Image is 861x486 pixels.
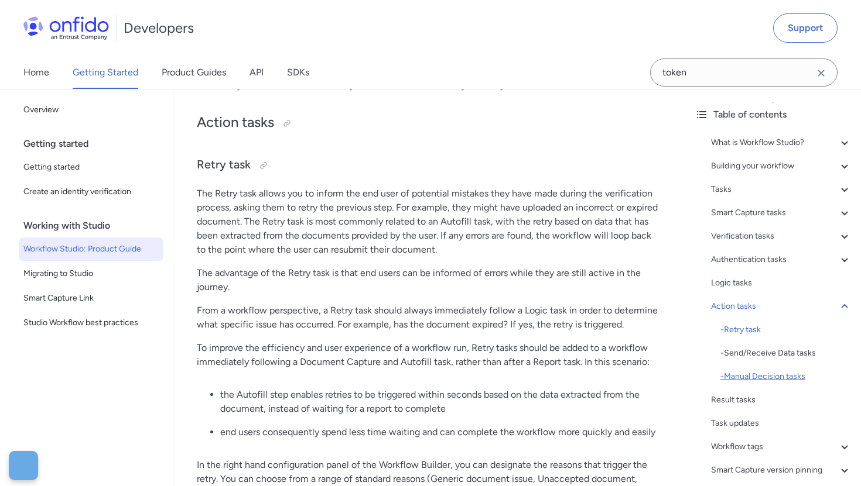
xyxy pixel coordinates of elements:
[23,185,159,199] span: Create an identity verification
[19,180,163,204] a: Create an identity verification
[711,299,852,313] a: Action tasks
[814,66,828,80] svg: Clear search field button
[720,370,852,384] div: - Manual Decision tasks
[220,425,662,439] p: end users consequently spend less time waiting and can complete the workflow more quickly and easily
[720,323,852,337] a: -Retry task
[720,323,852,337] div: - Retry task
[287,56,309,89] a: SDKs
[23,267,159,281] span: Migrating to Studio
[720,346,852,360] div: - Send/Receive Data tasks
[197,304,662,332] p: From a workflow perspective, a Retry task should always immediately follow a Logic task in order ...
[197,156,662,175] h3: Retry task
[19,156,163,179] a: Getting started
[720,370,852,384] a: -Manual Decision tasks
[19,311,163,335] a: Studio Workflow best practices
[711,276,852,290] a: Logic tasks
[695,108,852,122] div: Table of contents
[23,291,159,305] span: Smart Capture Link
[197,266,662,294] p: The advantage of the Retry task is that end users can be informed of errors while they are still ...
[23,56,49,89] a: Home
[23,16,109,40] img: Onfido Logo
[220,388,662,416] p: the Autofill step enables retries to be triggered within seconds based on the data extracted from...
[23,242,159,256] span: Workflow Studio: Product Guide
[9,451,38,480] button: Open Preferences
[23,132,168,156] div: Getting started
[711,136,852,150] a: What is Workflow Studio?
[711,440,852,454] a: Workflow tags
[711,159,852,173] a: Building your workflow
[124,19,194,37] h1: Developers
[19,287,163,310] a: Smart Capture Link
[162,56,226,89] a: Product Guides
[23,103,159,117] span: Overview
[711,463,852,477] a: Smart Capture version pinning
[250,56,264,89] a: API
[197,341,662,369] p: To improve the efficiency and user experience of a workflow run, Retry tasks should be added to a...
[23,160,159,174] span: Getting started
[650,58,838,87] input: Onfido search input field
[720,346,852,360] a: -Send/Receive Data tasks
[773,13,838,43] a: Support
[711,182,852,197] a: Tasks
[711,206,852,220] a: Smart Capture tasks
[73,56,138,89] a: Getting Started
[197,187,662,257] p: The Retry task allows you to inform the end user of potential mistakes they have made during the ...
[23,316,159,330] span: Studio Workflow best practices
[19,237,163,261] a: Workflow Studio: Product Guide
[197,113,662,133] h2: Action tasks
[711,416,852,430] a: Task updates
[19,98,163,122] a: Overview
[19,262,163,285] a: Migrating to Studio
[711,253,852,267] a: Authentication tasks
[711,229,852,243] a: Verification tasks
[711,393,852,407] a: Result tasks
[9,451,38,480] div: Cookie Preferences
[23,214,168,237] div: Working with Studio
